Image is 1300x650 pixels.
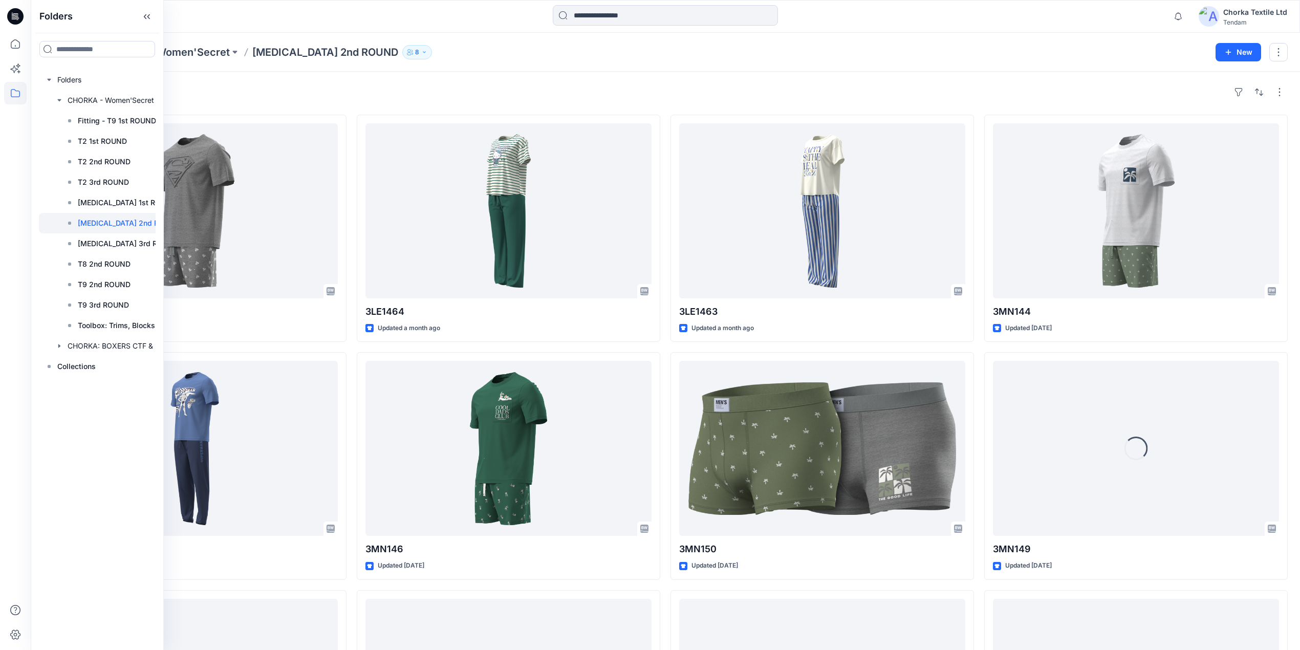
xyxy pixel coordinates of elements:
a: CHORKA - Women'Secret [102,45,230,59]
p: [MEDICAL_DATA] 3rd ROUND [78,237,179,250]
p: 3MN142 [52,542,338,556]
a: 3LE1463 [679,123,965,298]
p: Updated [DATE] [691,560,738,571]
p: Updated a month ago [691,323,754,334]
p: Fitting - T9 1st ROUND [78,115,156,127]
p: 8 [415,47,419,58]
p: 3MN149 [993,542,1279,556]
a: 3MN150 [679,361,965,536]
p: T8 2nd ROUND [78,258,131,270]
p: Toolbox: Trims, Blocks, Fabrics, Patterns [78,319,186,332]
p: 3MN150 [679,542,965,556]
button: New [1216,43,1261,61]
div: Chorka Textile Ltd [1223,6,1287,18]
a: 3MN144 [993,123,1279,298]
p: Updated [DATE] [1005,560,1052,571]
div: Tendam [1223,18,1287,26]
p: 3LE1464 [365,305,652,319]
p: [MEDICAL_DATA] 2nd ROUND [252,45,398,59]
p: T2 3rd ROUND [78,176,129,188]
p: Collections [57,360,96,373]
p: 3MN141 [52,305,338,319]
p: T2 1st ROUND [78,135,127,147]
p: [MEDICAL_DATA] 1st ROUND [78,197,177,209]
a: 3MN146 [365,361,652,536]
img: avatar [1199,6,1219,27]
p: 3MN144 [993,305,1279,319]
p: T2 2nd ROUND [78,156,131,168]
a: 3MN142 [52,361,338,536]
a: 3MN141 [52,123,338,298]
p: Updated [DATE] [378,560,424,571]
p: [MEDICAL_DATA] 2nd ROUND [78,217,180,229]
p: Updated [DATE] [1005,323,1052,334]
p: T9 2nd ROUND [78,278,131,291]
p: 3LE1463 [679,305,965,319]
p: 3MN146 [365,542,652,556]
a: 3LE1464 [365,123,652,298]
button: 8 [402,45,432,59]
p: T9 3rd ROUND [78,299,129,311]
p: Updated a month ago [378,323,440,334]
